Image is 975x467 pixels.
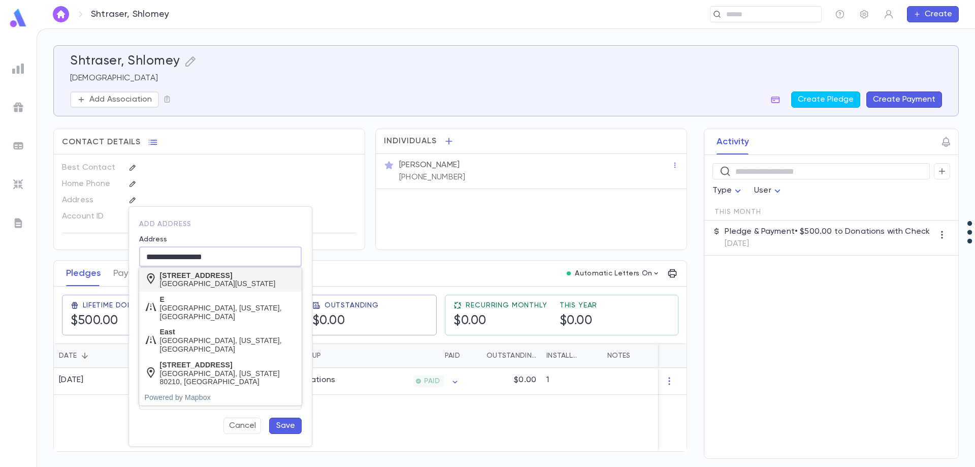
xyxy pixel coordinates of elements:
[145,393,211,401] a: Powered by Mapbox
[269,418,302,434] button: Save
[223,418,261,434] button: Cancel
[139,221,191,228] span: add address
[160,361,297,369] div: [STREET_ADDRESS]
[160,279,276,288] div: [GEOGRAPHIC_DATA][US_STATE]
[160,328,297,336] div: East
[160,369,297,387] div: [GEOGRAPHIC_DATA], [US_STATE] 80210, [GEOGRAPHIC_DATA]
[139,235,167,243] label: Address
[160,295,297,304] div: E
[160,271,276,280] div: [STREET_ADDRESS]
[160,304,297,321] div: [GEOGRAPHIC_DATA], [US_STATE], [GEOGRAPHIC_DATA]
[160,336,297,354] div: [GEOGRAPHIC_DATA], [US_STATE], [GEOGRAPHIC_DATA]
